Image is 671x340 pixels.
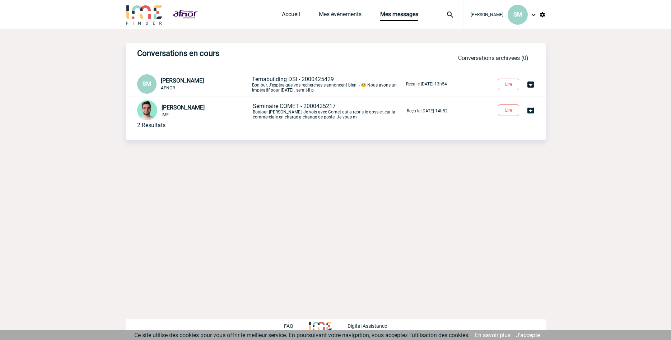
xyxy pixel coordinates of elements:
a: [PERSON_NAME] IME Séminaire COMET - 2000425217Bonjour [PERSON_NAME], Je vois avec Comet qui a rep... [137,107,448,114]
a: En savoir plus [475,332,511,339]
span: Temabuilding DSI - 2000425429 [252,76,334,83]
a: Mes messages [380,11,418,21]
span: [PERSON_NAME] [471,12,503,17]
p: Reçu le [DATE] 13h54 [406,81,447,87]
div: Conversation privée : Client - Agence [137,74,251,94]
span: SM [513,11,522,18]
a: FAQ [284,322,309,329]
p: Bonjour, J'espère que vos recherches s'annoncent bien. - 😊 Nous avons un impératif pour [DATE] , ... [252,76,405,93]
a: Lire [492,106,526,113]
a: J'accepte [516,332,540,339]
span: [PERSON_NAME] [162,104,205,111]
img: Archiver la conversation [526,80,535,89]
button: Lire [498,104,519,116]
span: [PERSON_NAME] [161,77,204,84]
img: http://www.idealmeetingsevents.fr/ [309,322,331,330]
p: Bonjour [PERSON_NAME], Je vois avec Comet qui a repris le dossier, car la commerciale en charge a... [253,103,405,120]
p: Reçu le [DATE] 14h52 [407,108,448,113]
a: Lire [492,80,526,87]
p: FAQ [284,323,293,329]
a: SM [PERSON_NAME] AFNOR Temabuilding DSI - 2000425429Bonjour, J'espère que vos recherches s'annonc... [137,80,447,87]
span: Ce site utilise des cookies pour vous offrir le meilleur service. En poursuivant votre navigation... [134,332,470,339]
div: 2 Résultats [137,122,166,129]
a: Accueil [282,11,300,21]
img: 121547-2.png [137,100,157,120]
h3: Conversations en cours [137,49,353,58]
span: IME [162,112,169,117]
a: Mes événements [319,11,362,21]
div: Conversation privée : Client - Agence [137,100,251,122]
img: IME-Finder [126,4,163,25]
span: AFNOR [161,85,175,90]
a: Conversations archivées (0) [458,55,528,61]
span: Séminaire COMET - 2000425217 [253,103,336,110]
p: Digital Assistance [348,323,387,329]
button: Lire [498,79,519,90]
img: Archiver la conversation [526,106,535,115]
span: SM [143,80,151,87]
